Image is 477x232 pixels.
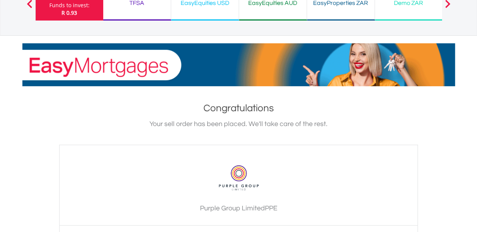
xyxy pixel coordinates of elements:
[49,2,90,9] div: Funds to invest:
[22,43,455,86] img: EasyMortage Promotion Banner
[265,205,277,212] span: PPE
[440,3,455,11] button: Next
[210,160,267,196] img: EQU.ZA.PPE.png
[22,3,37,11] button: Previous
[22,119,455,129] div: Your sell order has been placed. We'll take care of the rest.
[67,203,410,214] h3: Purple Group Limited
[22,101,455,115] h1: Congratulations
[61,9,77,16] span: R 0.93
